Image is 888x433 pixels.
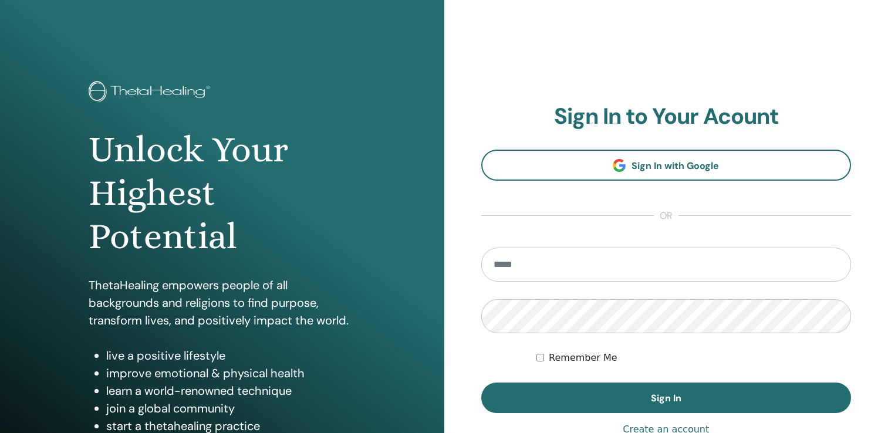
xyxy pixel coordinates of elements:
[481,383,852,413] button: Sign In
[106,364,355,382] li: improve emotional & physical health
[651,392,681,404] span: Sign In
[654,209,678,223] span: or
[481,103,852,130] h2: Sign In to Your Acount
[106,382,355,400] li: learn a world-renowned technique
[632,160,719,172] span: Sign In with Google
[481,150,852,181] a: Sign In with Google
[549,351,617,365] label: Remember Me
[536,351,851,365] div: Keep me authenticated indefinitely or until I manually logout
[89,276,355,329] p: ThetaHealing empowers people of all backgrounds and religions to find purpose, transform lives, a...
[89,128,355,259] h1: Unlock Your Highest Potential
[106,347,355,364] li: live a positive lifestyle
[106,400,355,417] li: join a global community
